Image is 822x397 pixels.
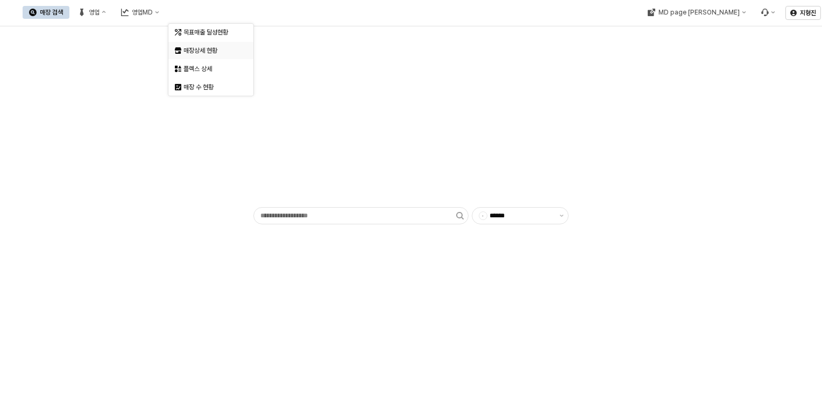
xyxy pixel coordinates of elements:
div: 플렉스 상세 [183,65,240,73]
div: 매장상세 현황 [183,46,240,55]
span: - [479,212,487,219]
button: 지형진 [785,6,821,20]
button: 영업MD [115,6,166,19]
button: 매장 검색 [23,6,69,19]
button: 영업 [72,6,112,19]
div: Menu item 6 [754,6,781,19]
div: Select an option [168,23,253,96]
div: 영업MD [132,9,153,16]
button: MD page [PERSON_NAME] [641,6,752,19]
div: 영업 [89,9,100,16]
button: 제안 사항 표시 [555,208,568,224]
div: MD page [PERSON_NAME] [658,9,739,16]
div: 목표매출 달성현황 [183,28,240,37]
div: MD page 이동 [641,6,752,19]
div: 매장 수 현황 [183,83,240,91]
div: 매장 검색 [40,9,63,16]
p: 지형진 [800,9,816,17]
